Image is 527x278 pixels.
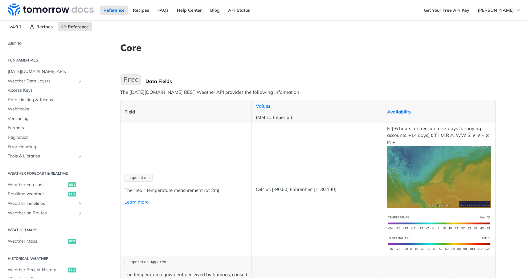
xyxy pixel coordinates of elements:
[8,3,94,16] img: Tomorrow.io Weather API Docs
[5,189,84,199] a: Realtime Weatherget
[5,256,84,261] h2: Historical Weather
[5,123,84,133] a: Formats
[225,6,253,15] a: API Status
[145,78,496,84] div: Data Fields
[68,182,76,187] span: get
[5,208,84,218] a: Weather on RoutesShow subpages for Weather on Routes
[78,211,83,216] button: Show subpages for Weather on Routes
[387,174,491,180] span: Expand image
[5,133,84,142] a: Pagination
[125,187,247,194] p: The "real" temperature measurement (at 2m)
[174,6,205,15] a: Help Center
[5,105,84,114] a: Webhooks
[387,125,491,208] p: F: [-6 hours for free, up to -7 days for paying accounts, +14 days] I: T I M R A: WW S: ∧ ∨ ~ ⧖ P: +
[8,78,76,84] span: Weather Data Layers
[125,259,170,266] code: temperatureApparent
[129,6,153,15] a: Recipes
[8,201,76,207] span: Weather Timelines
[5,265,84,275] a: Weather Recent Historyget
[8,106,83,112] span: Webhooks
[8,210,76,216] span: Weather on Routes
[8,153,76,159] span: Tools & Libraries
[207,6,223,15] a: Blog
[78,154,83,159] button: Show subpages for Tools & Libraries
[5,95,84,105] a: Rate Limiting & Tokens
[125,174,153,182] code: temperature
[78,201,83,206] button: Show subpages for Weather Timelines
[256,103,270,109] a: Values
[5,39,84,48] button: JUMP TO
[8,191,67,197] span: Realtime Weather
[5,152,84,161] a: Tools & LibrariesShow subpages for Tools & Libraries
[387,220,491,225] span: Expand image
[68,239,76,244] span: get
[5,77,84,86] a: Weather Data LayersShow subpages for Weather Data Layers
[474,6,524,15] button: [PERSON_NAME]
[5,142,84,152] a: Error Handling
[125,109,247,116] p: Field
[5,58,84,63] h2: Fundamentals
[5,114,84,123] a: Versioning
[8,144,83,150] span: Error Handling
[5,171,84,176] h2: Weather Forecast & realtime
[420,6,473,15] a: Get Your Free API Key
[8,267,67,273] span: Weather Recent History
[8,182,67,188] span: Weather Forecast
[36,24,53,30] span: Recipes
[120,89,496,96] p: The [DATE][DOMAIN_NAME] REST Weather API provides the following information
[5,180,84,189] a: Weather Forecastget
[5,227,84,233] h2: Weather Maps
[256,114,379,121] p: (Metric, Imperial)
[8,116,83,122] span: Versioning
[5,67,84,76] a: [DATE][DOMAIN_NAME] APIs
[68,192,76,197] span: get
[8,69,83,75] span: [DATE][DOMAIN_NAME] APIs
[58,22,92,31] a: Reference
[26,22,56,31] a: Recipes
[6,22,25,31] span: v4.0.1
[68,268,76,272] span: get
[68,24,89,30] span: Reference
[8,238,67,244] span: Weather Maps
[125,199,149,205] a: Learn more
[256,186,379,193] p: Celsius [-90,60] Fahrenheit [-130,140]
[8,87,83,93] span: Access Keys
[5,86,84,95] a: Access Keys
[5,199,84,208] a: Weather TimelinesShow subpages for Weather Timelines
[120,42,496,53] h1: Core
[387,109,411,115] a: Availability
[78,79,83,84] button: Show subpages for Weather Data Layers
[8,134,83,141] span: Pagination
[8,125,83,131] span: Formats
[8,97,83,103] span: Rate Limiting & Tokens
[387,240,491,246] span: Expand image
[5,237,84,246] a: Weather Mapsget
[154,6,172,15] a: FAQs
[100,6,128,15] a: Reference
[478,7,514,13] span: [PERSON_NAME]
